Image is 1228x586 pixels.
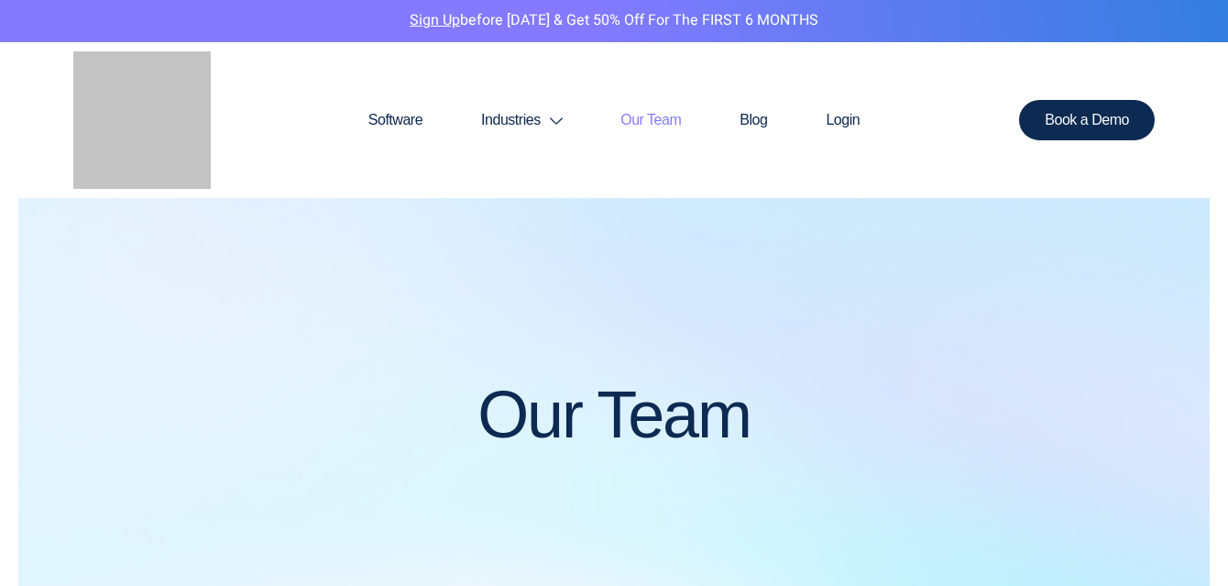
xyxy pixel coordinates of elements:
[710,76,796,164] a: Blog
[796,76,889,164] a: Login
[339,76,452,164] a: Software
[591,76,710,164] a: Our Team
[1019,100,1155,140] a: Book a Demo
[410,9,460,31] a: Sign Up
[14,9,1214,33] p: before [DATE] & Get 50% Off for the FIRST 6 MONTHS
[1045,113,1129,127] span: Book a Demo
[452,76,591,164] a: Industries
[477,379,751,451] h1: Our Team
